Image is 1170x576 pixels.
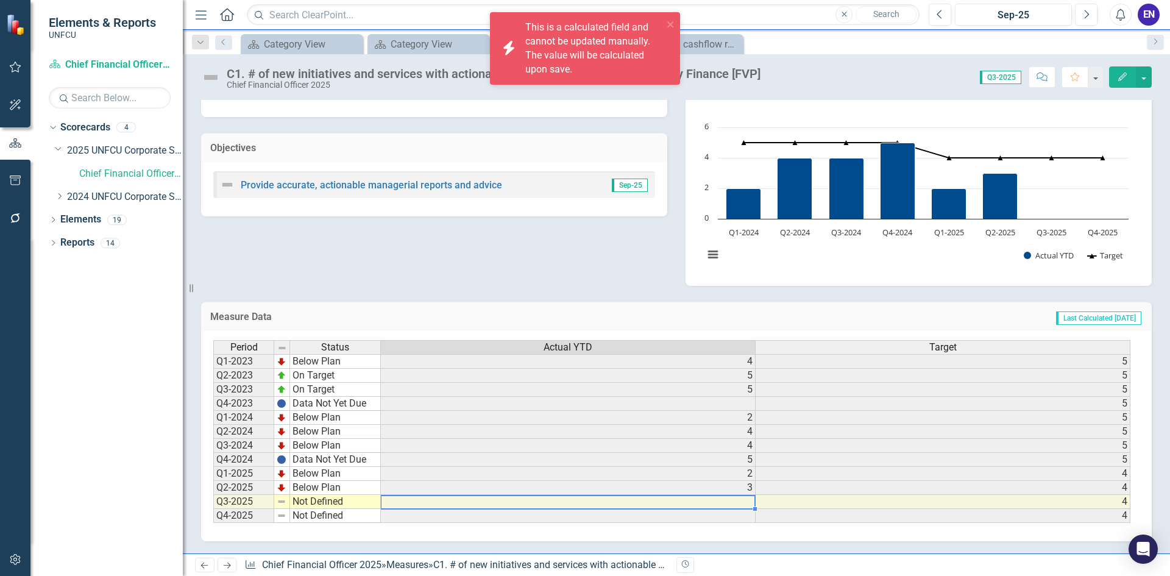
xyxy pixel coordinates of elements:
img: TnMDeAgwAPMxUmUi88jYAAAAAElFTkSuQmCC [277,469,286,478]
g: Target, series 2 of 2. Line with 8 data points. [742,140,1105,160]
path: Q2-2025, 4. Target. [998,155,1003,160]
text: Q1-2024 [729,227,759,238]
text: Q4-2025 [1088,227,1118,238]
td: Q4-2025 [213,509,274,523]
td: 5 [756,439,1130,453]
text: Q2-2025 [985,227,1015,238]
a: 2025 UNFCU Corporate Scorecard [67,144,183,158]
button: Search [856,6,916,23]
img: zOikAAAAAElFTkSuQmCC [277,385,286,394]
td: Not Defined [290,495,381,509]
button: EN [1138,4,1160,26]
text: 0 [704,212,709,223]
a: Category View [244,37,360,52]
td: 4 [381,425,756,439]
div: Sep-25 [959,8,1068,23]
td: 5 [756,453,1130,467]
a: Scorecards [60,121,110,135]
span: Last Calculated [DATE] [1056,311,1141,325]
div: Category View [264,37,360,52]
td: 2 [381,467,756,481]
a: Chief Financial Officer 2025 [79,167,183,181]
img: Not Defined [220,177,235,192]
path: Q4-2024, 5. Target. [895,140,900,145]
span: Q3-2025 [980,71,1021,84]
td: On Target [290,369,381,383]
img: zOikAAAAAElFTkSuQmCC [277,371,286,380]
td: Q2-2024 [213,425,274,439]
text: 2 [704,182,709,193]
td: Q2-2025 [213,481,274,495]
span: Elements & Reports [49,15,156,30]
path: Q3-2025, 4. Target. [1049,155,1054,160]
a: Measures [386,559,428,571]
td: Below Plan [290,411,381,425]
td: Q1-2023 [213,354,274,369]
img: TnMDeAgwAPMxUmUi88jYAAAAAElFTkSuQmCC [277,357,286,366]
img: 8DAGhfEEPCf229AAAAAElFTkSuQmCC [277,343,287,353]
path: Q2-2025, 3. Actual YTD. [983,174,1018,219]
td: 5 [381,369,756,383]
td: Below Plan [290,481,381,495]
img: 8DAGhfEEPCf229AAAAAElFTkSuQmCC [277,497,286,507]
img: ClearPoint Strategy [6,14,27,35]
td: 5 [756,411,1130,425]
button: View chart menu, Chart [704,246,721,263]
td: 4 [756,481,1130,495]
span: Period [230,342,258,353]
td: Q2-2023 [213,369,274,383]
span: Target [929,342,957,353]
span: Actual YTD [544,342,592,353]
td: Q3-2024 [213,439,274,453]
div: This is a calculated field and cannot be updated manually. The value will be calculated upon save. [525,21,663,76]
img: 8DAGhfEEPCf229AAAAAElFTkSuQmCC [277,511,286,521]
path: Q1-2024, 2. Actual YTD. [726,189,761,219]
td: Below Plan [290,467,381,481]
button: close [667,17,675,31]
div: » » [244,558,667,572]
td: Q3-2025 [213,495,274,509]
g: Actual YTD, series 1 of 2. Bar series with 8 bars. [726,97,1104,219]
td: Q1-2025 [213,467,274,481]
path: Q1-2025, 4. Target. [947,155,952,160]
img: Not Defined [201,68,221,87]
text: 4 [704,151,709,162]
td: Data Not Yet Due [290,397,381,411]
td: 2 [381,411,756,425]
div: Chart. Highcharts interactive chart. [698,91,1140,274]
td: Q4-2023 [213,397,274,411]
path: Q2-2024, 5. Target. [793,140,798,145]
td: 4 [381,439,756,453]
text: Q4-2024 [882,227,913,238]
td: Below Plan [290,425,381,439]
td: 5 [756,383,1130,397]
a: Reports [60,236,94,250]
div: 19 [107,215,127,225]
h3: Measure Data [210,311,598,322]
button: Show Actual YTD [1024,250,1074,261]
td: 3 [381,481,756,495]
span: Status [321,342,349,353]
path: Q4-2025, 4. Target. [1101,155,1105,160]
td: Below Plan [290,439,381,453]
text: Q2-2024 [780,227,810,238]
td: Q4-2024 [213,453,274,467]
img: TnMDeAgwAPMxUmUi88jYAAAAAElFTkSuQmCC [277,427,286,436]
path: Q2-2024, 4. Actual YTD. [778,158,812,219]
a: Category View [370,37,486,52]
img: TnMDeAgwAPMxUmUi88jYAAAAAElFTkSuQmCC [277,413,286,422]
h3: Objectives [210,143,658,154]
td: 5 [756,369,1130,383]
td: 5 [756,354,1130,369]
a: Chief Financial Officer 2025 [49,58,171,72]
div: I1. ALCO cashflow refined for Shock up/Shock down scenarios on New Loans and Investments [FVP] [644,37,740,52]
text: Q1-2025 [934,227,964,238]
div: 14 [101,238,120,248]
div: 4 [116,123,136,133]
span: Search [873,9,899,19]
a: Chief Financial Officer 2025 [262,559,381,571]
td: Not Defined [290,509,381,523]
div: C1. # of new initiatives and services with actionable recommendations presented by Finance [FVP] [433,559,855,571]
td: 5 [756,397,1130,411]
path: Q3-2024, 4. Actual YTD. [829,158,864,219]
